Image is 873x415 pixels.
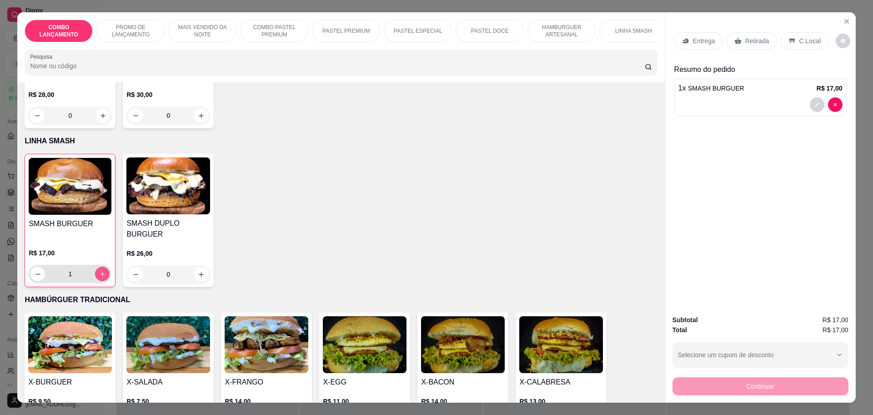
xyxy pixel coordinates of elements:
[225,377,308,388] h4: X-FRANGO
[225,316,308,373] img: product-image
[29,248,111,258] p: R$ 17,00
[421,377,505,388] h4: X-BACON
[421,316,505,373] img: product-image
[323,316,406,373] img: product-image
[836,34,850,48] button: decrease-product-quantity
[745,36,769,46] p: Retirada
[30,53,55,61] label: Pesquisa
[678,83,744,94] p: 1 x
[471,27,509,35] p: PASTEL DOCE
[421,397,505,406] p: R$ 14,00
[688,85,744,92] span: SMASH BURGUER
[28,377,112,388] h4: X-BURGUER
[126,218,210,240] h4: SMASH DUPLO BURGUER
[95,267,110,281] button: increase-product-quantity
[29,158,111,215] img: product-image
[394,27,442,35] p: PASTEL ESPECIAL
[519,377,603,388] h4: X-CALABRESA
[30,61,644,71] input: Pesquisa
[104,24,157,38] p: PROMO DE LANÇAMENTO
[817,84,843,93] p: R$ 17,00
[323,377,406,388] h4: X-EGG
[29,218,111,229] h4: SMASH BURGUER
[823,315,848,325] span: R$ 17,00
[126,157,210,214] img: product-image
[126,377,210,388] h4: X-SALADA
[693,36,715,46] p: Entrega
[535,24,588,38] p: HAMBURGUER ARTESANAL
[126,397,210,406] p: R$ 7,50
[672,342,848,368] button: Selecione um cupom de desconto
[322,27,370,35] p: PASTEL PREMIUM
[225,397,308,406] p: R$ 14,00
[519,316,603,373] img: product-image
[323,397,406,406] p: R$ 11,00
[248,24,301,38] p: COMBO PASTEL PREMIUM
[30,267,45,281] button: decrease-product-quantity
[28,316,112,373] img: product-image
[176,24,229,38] p: MAIS VENDIDO DA NOITE
[28,90,112,99] p: R$ 28,00
[28,397,112,406] p: R$ 9,50
[194,267,208,282] button: increase-product-quantity
[810,97,824,112] button: decrease-product-quantity
[128,267,143,282] button: decrease-product-quantity
[799,36,821,46] p: C.Local
[839,14,854,29] button: Close
[25,294,657,305] p: HAMBÚRGUER TRADICIONAL
[32,24,85,38] p: COMBO LANÇAMENTO
[823,325,848,335] span: R$ 17,00
[672,326,687,334] strong: Total
[126,90,210,99] p: R$ 30,00
[519,397,603,406] p: R$ 13,00
[126,249,210,258] p: R$ 26,00
[828,97,843,112] button: decrease-product-quantity
[674,64,847,75] p: Resumo do pedido
[615,27,652,35] p: LINHA SMASH
[126,316,210,373] img: product-image
[672,316,698,324] strong: Subtotal
[25,136,657,147] p: LINHA SMASH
